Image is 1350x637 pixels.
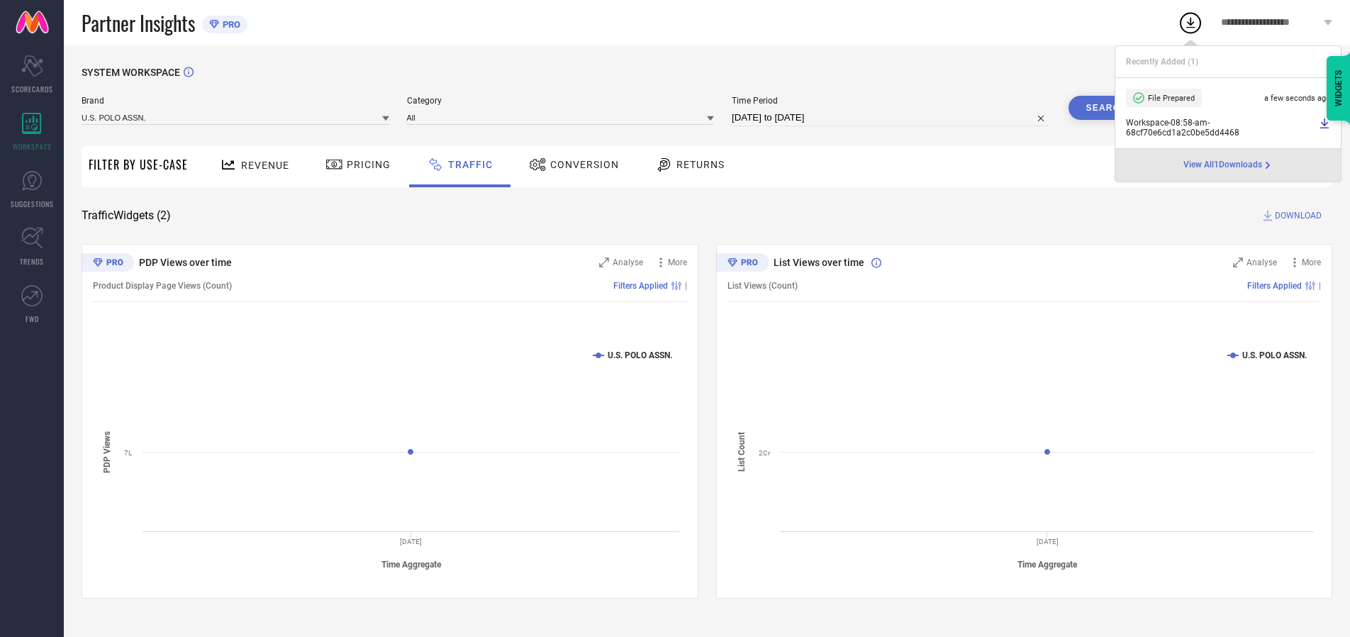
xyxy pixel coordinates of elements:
span: More [668,257,687,267]
span: List Views over time [774,257,864,268]
span: a few seconds ago [1264,94,1330,103]
tspan: Time Aggregate [381,560,442,570]
span: Category [407,96,715,106]
div: Premium [82,253,134,275]
span: Filters Applied [1247,281,1302,291]
tspan: PDP Views [102,431,112,472]
span: Pricing [347,159,391,170]
span: PDP Views over time [139,257,232,268]
a: Download [1319,118,1330,138]
span: Traffic Widgets ( 2 ) [82,209,171,223]
span: FWD [26,314,39,324]
span: Time Period [732,96,1051,106]
span: Product Display Page Views (Count) [93,281,232,291]
span: File Prepared [1148,94,1195,103]
span: SUGGESTIONS [11,199,54,209]
tspan: List Count [737,432,747,472]
text: [DATE] [1036,538,1058,545]
span: Filter By Use-Case [89,156,188,173]
text: U.S. POLO ASSN. [1242,350,1307,360]
span: Analyse [1246,257,1277,267]
span: List Views (Count) [727,281,798,291]
span: Filters Applied [613,281,668,291]
span: View All 1 Downloads [1183,160,1262,171]
div: Premium [716,253,769,275]
svg: Zoom [1233,257,1243,267]
span: | [685,281,687,291]
span: TRENDS [20,256,44,267]
a: View All1Downloads [1183,160,1273,171]
button: Search [1069,96,1145,120]
svg: Zoom [599,257,609,267]
span: WORKSPACE [13,141,52,152]
div: Open download list [1178,10,1203,35]
span: Partner Insights [82,9,195,38]
span: Analyse [613,257,643,267]
div: Open download page [1183,160,1273,171]
text: 2Cr [759,449,771,457]
span: SYSTEM WORKSPACE [82,67,180,78]
span: DOWNLOAD [1275,209,1322,223]
text: 7L [124,449,133,457]
span: Traffic [448,159,493,170]
text: [DATE] [400,538,422,545]
span: Conversion [550,159,619,170]
text: U.S. POLO ASSN. [608,350,672,360]
span: SCORECARDS [11,84,53,94]
span: Workspace - 08:58-am - 68cf70e6cd1a2c0be5dd4468 [1126,118,1315,138]
span: Revenue [241,160,289,171]
span: PRO [219,19,240,30]
span: Recently Added ( 1 ) [1126,57,1198,67]
tspan: Time Aggregate [1017,560,1078,570]
span: Brand [82,96,389,106]
span: More [1302,257,1321,267]
input: Select time period [732,109,1051,126]
span: | [1319,281,1321,291]
span: Returns [676,159,725,170]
